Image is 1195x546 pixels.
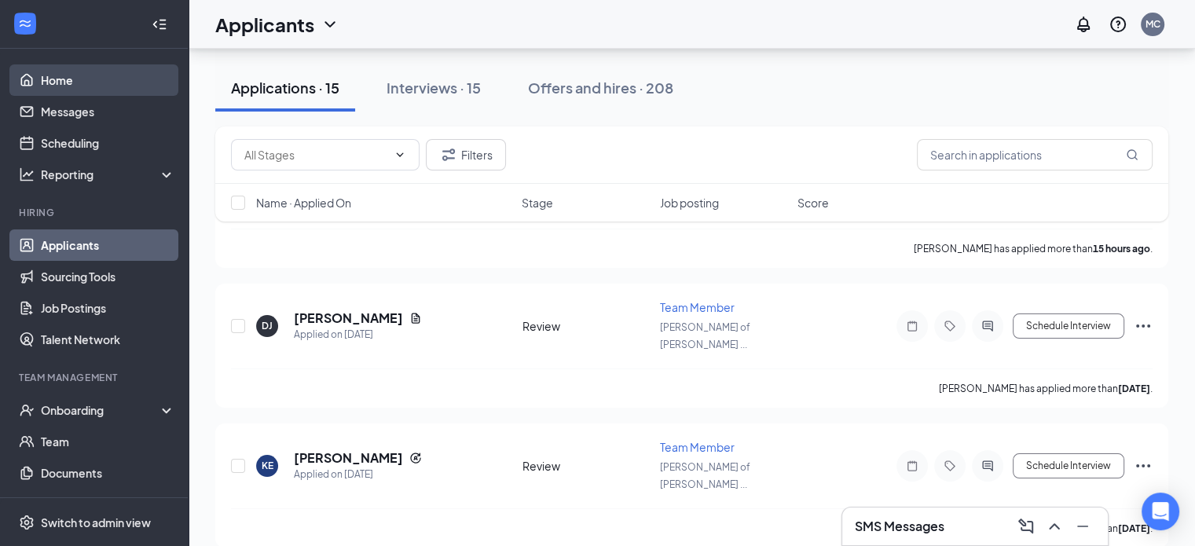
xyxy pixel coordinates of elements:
[409,452,422,464] svg: Reapply
[256,195,351,211] span: Name · Applied On
[522,195,553,211] span: Stage
[1042,514,1067,539] button: ChevronUp
[19,402,35,418] svg: UserCheck
[41,515,151,530] div: Switch to admin view
[41,96,175,127] a: Messages
[409,312,422,324] svg: Document
[41,324,175,355] a: Talent Network
[660,321,750,350] span: [PERSON_NAME] of [PERSON_NAME] ...
[528,78,673,97] div: Offers and hires · 208
[1126,148,1138,161] svg: MagnifyingGlass
[152,16,167,32] svg: Collapse
[660,461,750,490] span: [PERSON_NAME] of [PERSON_NAME] ...
[1134,317,1153,335] svg: Ellipses
[917,139,1153,170] input: Search in applications
[41,426,175,457] a: Team
[855,518,944,535] h3: SMS Messages
[394,148,406,161] svg: ChevronDown
[215,11,314,38] h1: Applicants
[1109,15,1127,34] svg: QuestionInfo
[660,440,735,454] span: Team Member
[978,320,997,332] svg: ActiveChat
[294,467,422,482] div: Applied on [DATE]
[660,300,735,314] span: Team Member
[231,78,339,97] div: Applications · 15
[522,318,651,334] div: Review
[978,460,997,472] svg: ActiveChat
[41,261,175,292] a: Sourcing Tools
[1013,313,1124,339] button: Schedule Interview
[262,459,273,472] div: KE
[1073,517,1092,536] svg: Minimize
[41,64,175,96] a: Home
[1017,517,1036,536] svg: ComposeMessage
[903,460,922,472] svg: Note
[1070,514,1095,539] button: Minimize
[1118,522,1150,534] b: [DATE]
[903,320,922,332] svg: Note
[41,229,175,261] a: Applicants
[19,371,172,384] div: Team Management
[439,145,458,164] svg: Filter
[321,15,339,34] svg: ChevronDown
[41,402,162,418] div: Onboarding
[1093,243,1150,255] b: 15 hours ago
[522,458,651,474] div: Review
[41,167,176,182] div: Reporting
[1045,517,1064,536] svg: ChevronUp
[940,460,959,472] svg: Tag
[19,515,35,530] svg: Settings
[387,78,481,97] div: Interviews · 15
[1142,493,1179,530] div: Open Intercom Messenger
[41,292,175,324] a: Job Postings
[1013,453,1124,478] button: Schedule Interview
[41,457,175,489] a: Documents
[19,167,35,182] svg: Analysis
[294,310,403,327] h5: [PERSON_NAME]
[797,195,829,211] span: Score
[1014,514,1039,539] button: ComposeMessage
[939,382,1153,395] p: [PERSON_NAME] has applied more than .
[294,327,422,343] div: Applied on [DATE]
[940,320,959,332] svg: Tag
[294,449,403,467] h5: [PERSON_NAME]
[1146,17,1160,31] div: MC
[1134,456,1153,475] svg: Ellipses
[19,206,172,219] div: Hiring
[1074,15,1093,34] svg: Notifications
[1118,383,1150,394] b: [DATE]
[914,242,1153,255] p: [PERSON_NAME] has applied more than .
[262,319,273,332] div: DJ
[41,489,175,520] a: Surveys
[17,16,33,31] svg: WorkstreamLogo
[426,139,506,170] button: Filter Filters
[660,195,719,211] span: Job posting
[41,127,175,159] a: Scheduling
[244,146,387,163] input: All Stages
